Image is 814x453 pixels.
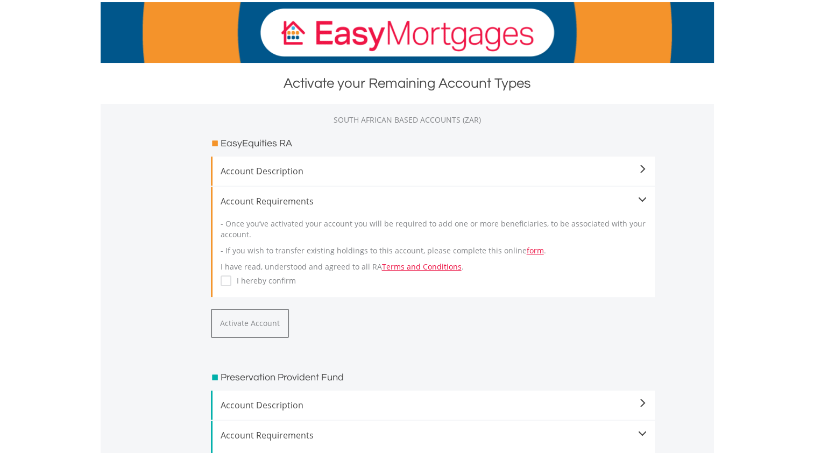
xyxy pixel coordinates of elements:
[382,261,462,272] a: Terms and Conditions
[221,370,344,385] h3: Preservation Provident Fund
[101,2,714,63] img: EasyMortage Promotion Banner
[221,208,647,289] div: I have read, understood and agreed to all RA .
[221,429,647,442] div: Account Requirements
[221,218,647,240] p: - Once you’ve activated your account you will be required to add one or more beneficiaries, to be...
[221,136,292,151] h3: EasyEquities RA
[221,399,647,412] span: Account Description
[211,309,289,338] button: Activate Account
[527,245,544,256] a: form
[101,115,714,125] div: SOUTH AFRICAN BASED ACCOUNTS (ZAR)
[221,245,647,256] p: - If you wish to transfer existing holdings to this account, please complete this online .
[221,195,647,208] div: Account Requirements
[221,165,647,178] span: Account Description
[101,74,714,93] div: Activate your Remaining Account Types
[231,275,296,286] label: I hereby confirm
